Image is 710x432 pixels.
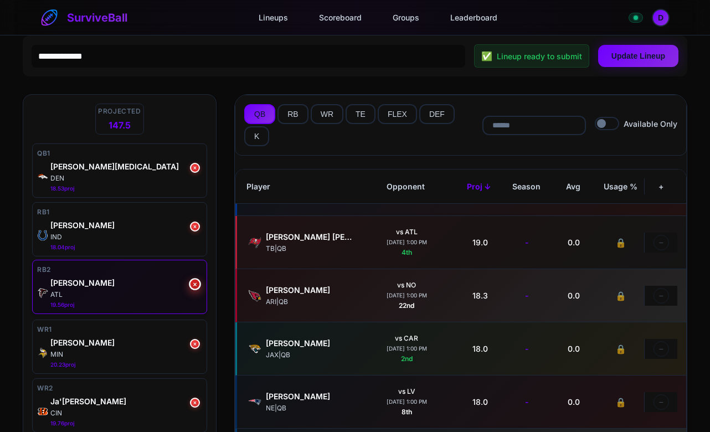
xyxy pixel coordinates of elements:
[395,333,418,343] div: vs CAR
[615,236,626,249] span: 🔒
[497,50,582,62] span: Lineup ready to submit
[50,290,202,300] div: ATL
[387,344,427,353] div: [DATE] 1:00 PM
[37,406,48,417] img: CIN logo
[190,163,200,173] button: ×
[190,398,200,408] button: ×
[615,342,626,356] span: 🔒
[248,342,261,356] img: JAX logo
[550,394,598,410] div: 0.0
[654,341,669,357] button: −
[50,349,202,359] div: MIN
[37,347,48,358] img: MIN logo
[98,106,141,116] span: Projected
[266,284,354,296] div: Kyler Murray
[40,9,127,27] a: SurviveBall
[456,394,503,410] div: 18.0
[244,104,275,124] button: QB
[190,222,200,232] button: ×
[644,178,677,194] div: +
[50,232,202,242] div: IND
[50,361,202,369] div: 20.23 proj
[456,341,503,357] div: 18.0
[525,343,529,354] span: -
[346,104,375,124] button: TE
[311,104,343,124] button: WR
[248,236,261,249] img: TB logo
[356,178,456,194] div: Opponent
[525,396,529,408] span: -
[50,219,202,231] div: Jonathan Taylor
[50,184,202,193] div: 18.53 proj
[50,301,202,309] div: 19.56 proj
[50,395,202,407] div: Ja'Marr Chase
[50,419,202,428] div: 19.76 proj
[277,104,308,124] button: RB
[550,287,598,304] div: 0.0
[654,288,669,304] button: −
[615,289,626,302] span: 🔒
[398,387,415,397] div: vs LV
[40,9,58,27] img: SurviveBall
[50,277,202,289] div: Bijan Robinson
[37,287,48,299] img: ATL logo
[109,119,131,132] span: 147.5
[50,161,202,172] div: Bo Nix
[399,301,414,310] span: 22nd
[387,238,427,246] div: [DATE] 1:00 PM
[248,289,261,302] img: ARI logo
[50,337,202,348] div: Justin Jefferson
[456,178,503,194] div: Proj ↓
[190,339,200,349] button: ×
[387,291,427,300] div: [DATE] 1:00 PM
[598,45,678,67] button: Update Lineup
[37,171,48,182] img: DEN logo
[384,7,428,28] a: Groups
[550,178,597,194] div: Avg
[50,173,202,183] div: DEN
[652,9,670,27] button: Open profile menu
[50,243,202,251] div: 18.04 proj
[402,248,412,256] span: 4th
[481,49,492,63] span: ✅
[401,354,413,363] span: 2nd
[402,408,412,416] span: 8th
[266,244,354,254] div: TB | QB
[615,395,626,409] span: 🔒
[419,104,455,124] button: DEF
[266,403,354,413] div: NE | QB
[244,126,269,146] button: K
[624,118,677,130] span: Available Only
[266,231,354,243] div: Baker Mayfield
[550,341,598,357] div: 0.0
[597,178,644,194] div: Usage %
[387,398,427,406] div: [DATE] 1:00 PM
[266,390,354,402] div: Drake Maye
[189,278,201,290] button: ×
[37,230,48,241] img: IND logo
[37,148,202,158] div: QB1
[550,234,598,250] div: 0.0
[456,234,503,250] div: 19.0
[37,207,202,217] div: RB1
[250,7,297,28] a: Lineups
[654,394,669,410] button: −
[456,287,503,304] div: 18.3
[266,337,354,349] div: Trevor Lawrence
[378,104,417,124] button: FLEX
[441,7,506,28] a: Leaderboard
[37,325,202,335] div: WR1
[37,265,202,275] div: RB2
[503,178,550,194] div: Season
[397,280,416,290] div: vs NO
[525,236,529,248] span: -
[266,350,354,360] div: JAX | QB
[244,178,356,194] div: Player
[248,395,261,409] img: NE logo
[525,290,529,301] span: -
[396,227,418,237] div: vs ATL
[50,408,202,418] div: CIN
[310,7,371,28] a: Scoreboard
[266,297,354,307] div: ARI | QB
[654,235,669,250] button: −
